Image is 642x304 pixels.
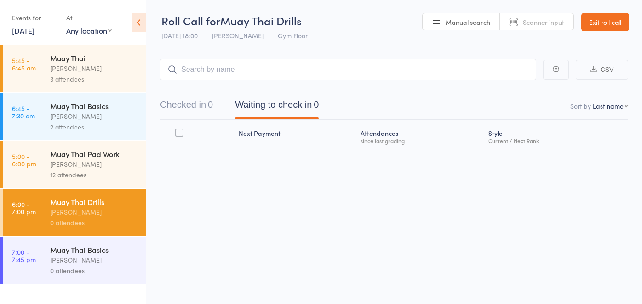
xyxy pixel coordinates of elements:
div: [PERSON_NAME] [50,63,138,74]
a: 5:45 -6:45 amMuay Thai[PERSON_NAME]3 attendees [3,45,146,92]
a: 5:00 -6:00 pmMuay Thai Pad Work[PERSON_NAME]12 attendees [3,141,146,188]
button: Waiting to check in0 [235,95,319,119]
a: [DATE] [12,25,34,35]
div: Style [485,124,628,148]
time: 5:45 - 6:45 am [12,57,36,71]
div: [PERSON_NAME] [50,159,138,170]
div: Muay Thai Pad Work [50,149,138,159]
div: since last grading [361,138,481,144]
span: Scanner input [523,18,564,27]
label: Sort by [570,101,591,111]
input: Search by name [160,59,536,80]
time: 6:00 - 7:00 pm [12,200,36,215]
div: [PERSON_NAME] [50,255,138,265]
div: 0 [314,99,319,110]
div: Atten­dances [357,124,484,148]
div: 0 attendees [50,217,138,228]
div: At [66,10,112,25]
div: Muay Thai Basics [50,101,138,111]
a: Exit roll call [581,13,629,31]
span: Manual search [446,18,490,27]
div: 0 [208,99,213,110]
div: 12 attendees [50,170,138,180]
time: 6:45 - 7:30 am [12,105,35,119]
div: 3 attendees [50,74,138,84]
div: Any location [66,25,112,35]
div: Next Payment [235,124,357,148]
span: Gym Floor [278,31,308,40]
time: 7:00 - 7:45 pm [12,248,36,263]
span: [DATE] 18:00 [161,31,198,40]
div: Last name [593,101,624,111]
div: 0 attendees [50,265,138,276]
button: Checked in0 [160,95,213,119]
div: Events for [12,10,57,25]
div: Current / Next Rank [488,138,625,144]
div: [PERSON_NAME] [50,207,138,217]
div: Muay Thai Basics [50,245,138,255]
a: 6:45 -7:30 amMuay Thai Basics[PERSON_NAME]2 attendees [3,93,146,140]
span: Muay Thai Drills [220,13,302,28]
div: Muay Thai Drills [50,197,138,207]
span: [PERSON_NAME] [212,31,264,40]
div: Muay Thai [50,53,138,63]
button: CSV [576,60,628,80]
div: [PERSON_NAME] [50,111,138,122]
a: 6:00 -7:00 pmMuay Thai Drills[PERSON_NAME]0 attendees [3,189,146,236]
a: 7:00 -7:45 pmMuay Thai Basics[PERSON_NAME]0 attendees [3,237,146,284]
time: 5:00 - 6:00 pm [12,152,36,167]
span: Roll Call for [161,13,220,28]
div: 2 attendees [50,122,138,132]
